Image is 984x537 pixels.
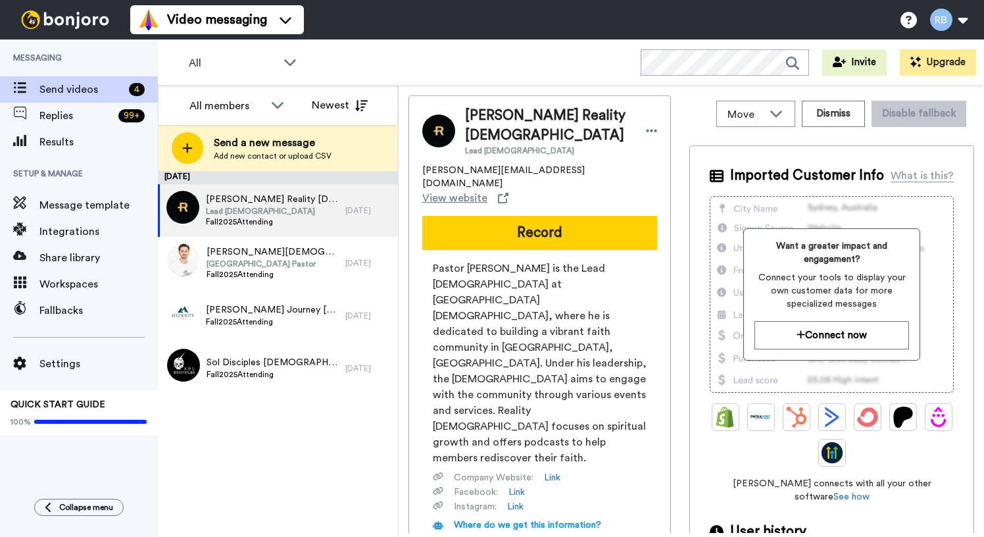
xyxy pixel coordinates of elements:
span: Workspaces [39,276,158,292]
div: [DATE] [345,258,391,268]
span: Replies [39,108,113,124]
div: [DATE] [158,171,398,184]
a: Link [544,471,560,484]
img: bj-logo-header-white.svg [16,11,114,29]
span: All [189,55,277,71]
span: Add new contact or upload CSV [214,151,332,161]
span: [GEOGRAPHIC_DATA] Pastor [207,259,339,269]
button: Invite [822,49,887,76]
div: 4 [129,83,145,96]
a: Link [508,486,525,499]
span: [PERSON_NAME] Reality [DEMOGRAPHIC_DATA] [206,193,339,206]
span: Fall2025Attending [206,217,339,227]
img: ActiveCampaign [822,407,843,428]
span: [PERSON_NAME] Journey [DEMOGRAPHIC_DATA] [206,303,339,317]
div: [DATE] [345,311,391,321]
span: View website [422,190,487,206]
button: Disable fallback [872,101,966,127]
button: Connect now [754,321,910,349]
span: Want a greater impact and engagement? [754,240,910,266]
img: Ontraport [750,407,772,428]
span: Collapse menu [59,502,113,513]
span: [PERSON_NAME][EMAIL_ADDRESS][DOMAIN_NAME] [422,164,657,190]
span: Where do we get this information? [454,521,601,530]
span: Settings [39,356,158,372]
img: GoHighLevel [822,442,843,463]
img: Hubspot [786,407,807,428]
span: [PERSON_NAME] Reality [DEMOGRAPHIC_DATA] [465,106,633,145]
span: Lead [DEMOGRAPHIC_DATA] [206,206,339,217]
button: Upgrade [900,49,976,76]
div: What is this? [891,168,954,184]
span: Fall2025Attending [207,269,339,280]
img: Patreon [893,407,914,428]
a: Link [507,500,524,513]
span: Imported Customer Info [730,166,884,186]
span: Facebook : [454,486,498,499]
span: Fall2025Attending [207,369,339,380]
img: ConvertKit [857,407,878,428]
span: [PERSON_NAME][DEMOGRAPHIC_DATA] [207,245,339,259]
img: 124500f6-5622-40d5-9f71-f67c20e13e2a.jpg [167,243,200,276]
button: Record [422,216,657,250]
span: Integrations [39,224,158,240]
div: [DATE] [345,363,391,374]
span: Fallbacks [39,303,158,319]
span: Share library [39,250,158,266]
img: vm-color.svg [138,9,159,30]
span: Company Website : [454,471,533,484]
img: ca9de22f-5c79-4244-834b-6ac8157c929e.png [166,191,199,224]
span: [PERSON_NAME] connects with all your other software [710,477,954,503]
span: Pastor [PERSON_NAME] is the Lead [DEMOGRAPHIC_DATA] at [GEOGRAPHIC_DATA][DEMOGRAPHIC_DATA], where... [433,261,647,466]
button: Newest [302,92,378,118]
button: Dismiss [802,101,865,127]
span: Send a new message [214,135,332,151]
div: 99 + [118,109,145,122]
a: View website [422,190,508,206]
img: 971b81fe-d831-4450-b364-e042f700983f.png [167,349,200,382]
div: [DATE] [345,205,391,216]
span: Instagram : [454,500,497,513]
span: Fall2025Attending [206,317,339,327]
span: Send videos [39,82,124,97]
span: Connect your tools to display your own customer data for more specialized messages [754,271,910,311]
span: 100% [11,417,31,427]
a: See how [833,492,870,501]
div: All members [189,98,264,114]
span: Video messaging [167,11,267,29]
img: Image of Joe Reality Church [422,115,455,147]
span: QUICK START GUIDE [11,400,105,409]
button: Collapse menu [34,499,124,516]
img: b6b4aaa5-3261-4a44-9d63-e9dc83e8eca2.png [166,296,199,329]
span: Sol Disciples [DEMOGRAPHIC_DATA] [207,356,339,369]
img: Drip [928,407,949,428]
span: Results [39,134,158,150]
span: Lead [DEMOGRAPHIC_DATA] [465,145,633,156]
img: Shopify [715,407,736,428]
span: Message template [39,197,158,213]
span: Move [727,107,763,122]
